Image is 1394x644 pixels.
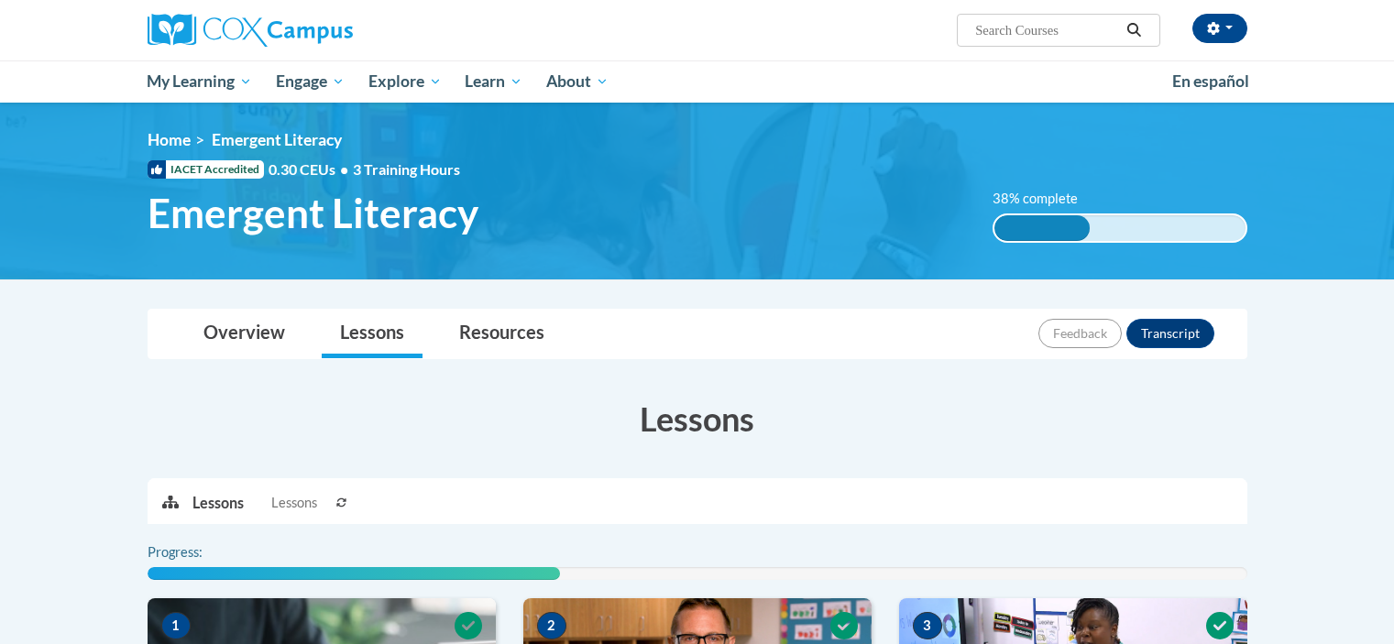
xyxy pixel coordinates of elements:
[340,160,348,178] span: •
[1172,71,1249,91] span: En español
[120,60,1275,103] div: Main menu
[271,493,317,513] span: Lessons
[441,310,563,358] a: Resources
[212,130,342,149] span: Emergent Literacy
[269,159,353,180] span: 0.30 CEUs
[353,160,460,178] span: 3 Training Hours
[322,310,423,358] a: Lessons
[148,189,478,237] span: Emergent Literacy
[185,310,303,358] a: Overview
[537,612,566,639] span: 2
[1120,19,1147,41] button: Search
[148,396,1247,442] h3: Lessons
[1126,319,1214,348] button: Transcript
[148,160,264,179] span: IACET Accredited
[368,71,442,93] span: Explore
[148,14,496,47] a: Cox Campus
[264,60,357,103] a: Engage
[534,60,620,103] a: About
[1192,14,1247,43] button: Account Settings
[161,612,191,639] span: 1
[136,60,265,103] a: My Learning
[973,19,1120,41] input: Search Courses
[357,60,454,103] a: Explore
[148,542,253,562] label: Progress:
[192,493,244,513] p: Lessons
[148,130,191,149] a: Home
[147,71,252,93] span: My Learning
[148,14,353,47] img: Cox Campus
[1038,319,1122,348] button: Feedback
[993,189,1098,209] label: 38% complete
[1160,62,1261,101] a: En español
[546,71,609,93] span: About
[276,71,345,93] span: Engage
[453,60,534,103] a: Learn
[994,215,1090,241] div: 38% complete
[913,612,942,639] span: 3
[465,71,522,93] span: Learn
